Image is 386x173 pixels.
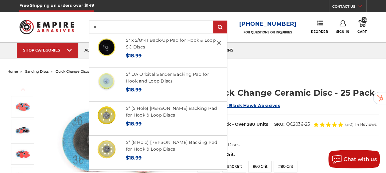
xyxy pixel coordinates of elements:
span: $18.99 [126,121,142,127]
a: sanding discs [25,69,49,74]
a: Close [214,38,224,48]
a: quick change discs [56,69,89,74]
span: × [216,37,222,49]
span: 280 [247,121,255,127]
span: Units [256,121,268,127]
img: 5" x 5/8"-11 Back-Up Pad for Hook & Loop SC Discs [96,37,117,58]
img: 5” DA Orbital Sander Backing Pad for Hook and Loop Discs [96,71,117,92]
span: 120 [361,17,367,23]
p: FOR QUESTIONS OR INQUIRIES [239,30,297,34]
span: Sign In [336,30,349,34]
a: 5" x 5/8"-11 Back-Up Pad for Hook & Loop SC Discs [126,37,216,50]
button: Chat with us [328,150,380,168]
dd: 25 Discs [221,142,239,148]
img: 5” (5 Hole) DA Sander Backing Pad for Hook & Loop Discs [96,105,117,126]
a: 5” DA Orbital Sander Backing Pad for Hook and Loop Discs [126,71,209,84]
a: BHA - Black Hawk Abrasives [214,103,280,108]
span: 14 Reviews [355,122,376,126]
img: 2" Quick Change Ceramic Disc - 25 Pack [15,123,30,138]
a: [PHONE_NUMBER] [239,20,297,29]
span: Chat with us [344,156,377,162]
button: Previous [16,83,30,96]
div: SHOP CATEGORIES [23,48,72,52]
img: 2 inch quick change sanding disc Ceramic [15,99,30,114]
a: 5” (5 Hole) [PERSON_NAME] Backing Pad for Hook & Loop Discs [126,106,217,118]
input: Submit [214,21,226,33]
img: 5” (8 Hole) DA Sander Backing Pad for Hook & Loop Discs [96,139,117,160]
dd: QC2036-25 [286,121,310,128]
h1: 2" Quick Change Ceramic Disc - 25 Pack [197,87,379,99]
span: $18.99 [126,155,142,161]
span: - Over [232,121,246,127]
a: CONTACT US [332,3,366,12]
a: Reorder [311,20,328,33]
span: Reorder [311,30,328,34]
a: home [7,69,18,74]
span: Cart [357,30,367,34]
span: (5.0) [345,122,353,126]
img: Empire Abrasives [19,16,74,38]
a: 5” (8 Hole) [PERSON_NAME] Backing Pad for Hook & Loop Discs [126,140,217,152]
span: $18.99 [126,87,142,93]
dt: SKU: [274,121,285,128]
a: 120 Cart [357,20,367,34]
span: $18.99 [126,53,142,59]
img: 2" Quick Change Ceramic Disc - 25 Pack [15,146,30,162]
label: Choose Your Grit: [197,152,379,158]
a: about us [78,43,110,58]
